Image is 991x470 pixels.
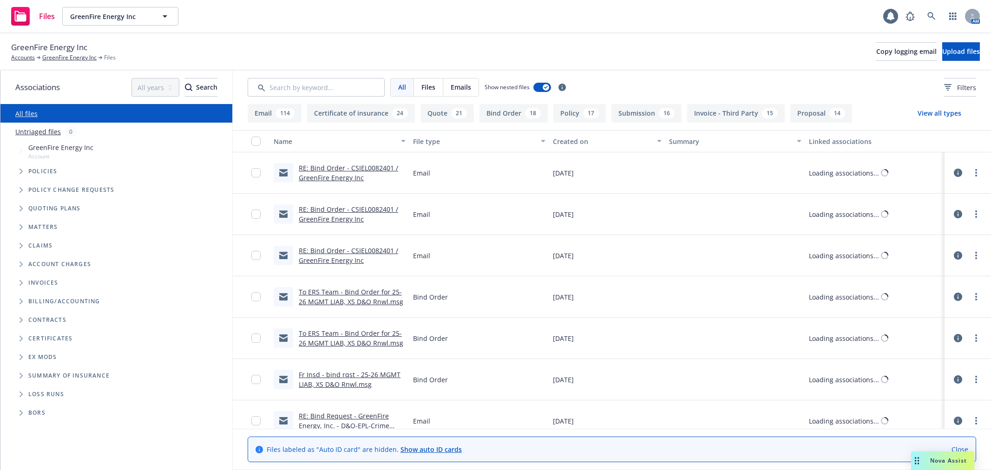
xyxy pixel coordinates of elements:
[398,82,406,92] span: All
[971,167,982,178] a: more
[687,104,785,123] button: Invoice - Third Party
[11,41,87,53] span: GreenFire Energy Inc
[659,108,675,118] div: 16
[251,251,261,260] input: Toggle Row Selected
[957,83,976,92] span: Filters
[28,336,72,341] span: Certificates
[307,104,415,123] button: Certificate of insurance
[251,292,261,301] input: Toggle Row Selected
[583,108,599,118] div: 17
[479,104,548,123] button: Bind Order
[0,141,232,292] div: Tree Example
[971,250,982,261] a: more
[669,137,791,146] div: Summary
[413,251,430,261] span: Email
[28,224,58,230] span: Matters
[611,104,682,123] button: Submission
[911,451,923,470] div: Drag to move
[809,251,879,261] div: Loading associations...
[28,373,110,379] span: Summary of insurance
[549,130,665,152] button: Created on
[421,82,435,92] span: Files
[809,375,879,385] div: Loading associations...
[942,42,980,61] button: Upload files
[553,137,651,146] div: Created on
[28,354,57,360] span: Ex Mods
[28,392,64,397] span: Loss Runs
[485,83,530,91] span: Show nested files
[805,130,945,152] button: Linked associations
[299,246,398,265] a: RE: Bind Order - CSIEL0082401 / GreenFire Energy Inc
[28,280,59,286] span: Invoices
[420,104,474,123] button: Quote
[251,168,261,177] input: Toggle Row Selected
[15,127,61,137] a: Untriaged files
[299,163,398,182] a: RE: Bind Order - CSIEL0082401 / GreenFire Energy Inc
[971,209,982,220] a: more
[971,374,982,385] a: more
[299,370,400,389] a: Fr Insd - bind rqst - 25-26 MGMT LIAB, XS D&O Rnwl.msg
[248,104,302,123] button: Email
[28,169,58,174] span: Policies
[413,292,448,302] span: Bind Order
[942,47,980,56] span: Upload files
[762,108,778,118] div: 15
[971,333,982,344] a: more
[270,130,409,152] button: Name
[413,209,430,219] span: Email
[944,83,976,92] span: Filters
[553,251,574,261] span: [DATE]
[876,47,937,56] span: Copy logging email
[809,137,941,146] div: Linked associations
[930,457,967,464] span: Nova Assist
[28,206,81,211] span: Quoting plans
[413,168,430,178] span: Email
[903,104,976,123] button: View all types
[28,261,91,267] span: Account charges
[809,292,879,302] div: Loading associations...
[42,53,97,62] a: GreenFire Energy Inc
[15,81,60,93] span: Associations
[665,130,805,152] button: Summary
[15,109,38,118] a: All files
[276,108,295,118] div: 114
[392,108,408,118] div: 24
[553,104,606,123] button: Policy
[553,333,574,343] span: [DATE]
[274,137,395,146] div: Name
[185,78,217,96] div: Search
[62,7,178,26] button: GreenFire Energy Inc
[790,104,852,123] button: Proposal
[553,416,574,426] span: [DATE]
[944,78,976,97] button: Filters
[413,375,448,385] span: Bind Order
[971,415,982,426] a: more
[400,445,462,454] a: Show auto ID cards
[185,84,192,91] svg: Search
[299,411,389,440] a: RE: Bind Request - GreenFire Energy, Inc. - D&O-EPL-Crime renewal proposal exp [DATE]
[413,333,448,343] span: Bind Order
[11,53,35,62] a: Accounts
[809,333,879,343] div: Loading associations...
[7,3,59,29] a: Files
[413,416,430,426] span: Email
[409,130,549,152] button: File type
[553,209,574,219] span: [DATE]
[267,444,462,454] span: Files labeled as "Auto ID card" are hidden.
[251,137,261,146] input: Select all
[413,137,535,146] div: File type
[28,143,93,152] span: GreenFire Energy Inc
[28,243,53,248] span: Claims
[28,152,93,160] span: Account
[911,451,974,470] button: Nova Assist
[28,299,100,304] span: Billing/Accounting
[901,7,919,26] a: Report a Bug
[248,78,385,97] input: Search by keyword...
[28,317,66,323] span: Contracts
[944,7,962,26] a: Switch app
[553,375,574,385] span: [DATE]
[65,126,77,137] div: 0
[952,444,968,454] a: Close
[299,205,398,223] a: RE: Bind Order - CSIEL0082401 / GreenFire Energy Inc
[809,168,879,178] div: Loading associations...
